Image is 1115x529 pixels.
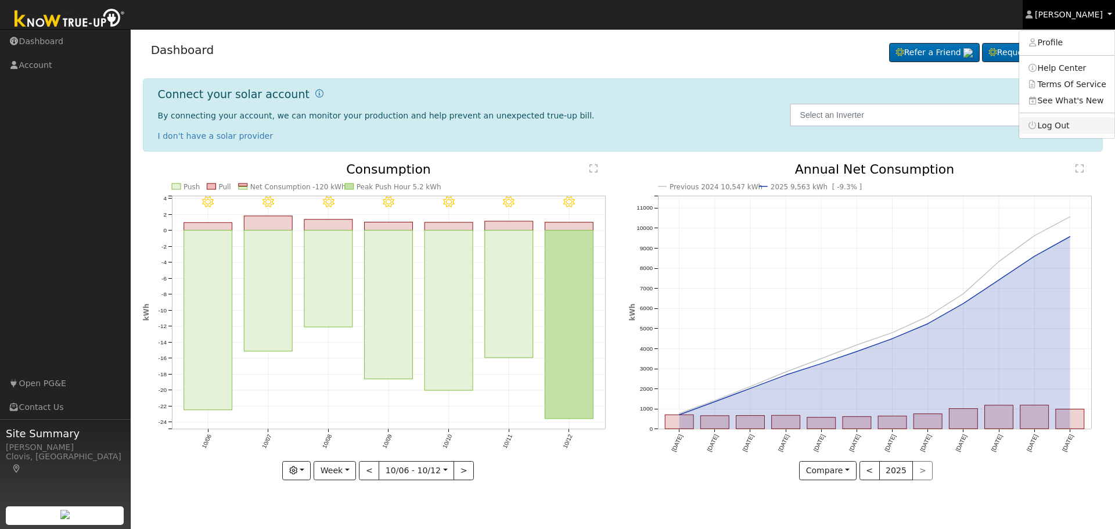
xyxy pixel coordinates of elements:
[955,434,968,453] text: [DATE]
[454,461,474,481] button: >
[158,88,310,101] h1: Connect your solar account
[640,325,653,332] text: 5000
[665,415,693,429] rect: onclick=""
[783,373,788,377] circle: onclick=""
[783,370,788,375] circle: onclick=""
[158,339,167,346] text: -14
[700,416,729,429] rect: onclick=""
[322,196,334,208] i: 10/08 - Clear
[878,416,907,429] rect: onclick=""
[158,111,595,120] span: By connecting your account, we can monitor your production and help prevent an unexpected true-up...
[812,434,826,453] text: [DATE]
[859,461,880,481] button: <
[503,196,515,208] i: 10/11 - Clear
[742,434,755,453] text: [DATE]
[1019,117,1114,134] a: Log Out
[914,414,943,429] rect: onclick=""
[12,464,22,473] a: Map
[244,231,292,351] rect: onclick=""
[304,231,353,328] rect: onclick=""
[200,433,213,449] text: 10/06
[314,461,356,481] button: Week
[961,301,966,306] circle: onclick=""
[636,205,653,211] text: 11000
[949,409,978,429] rect: onclick=""
[890,330,895,335] circle: onclick=""
[1020,405,1049,429] rect: onclick=""
[1019,60,1114,76] a: Help Center
[640,305,653,312] text: 6000
[670,183,762,191] text: Previous 2024 10,547 kWh
[381,433,393,449] text: 10/09
[6,441,124,454] div: [PERSON_NAME]
[158,307,167,314] text: -10
[990,434,1003,453] text: [DATE]
[879,461,913,481] button: 2025
[1026,434,1039,453] text: [DATE]
[364,231,412,379] rect: onclick=""
[1035,10,1103,19] span: [PERSON_NAME]
[163,211,167,218] text: 2
[321,433,333,449] text: 10/08
[379,461,454,481] button: 10/06 - 10/12
[60,510,70,519] img: retrieve
[961,292,966,296] circle: onclick=""
[640,406,653,412] text: 1000
[357,183,441,191] text: Peak Push Hour 5.2 kWh
[884,434,897,453] text: [DATE]
[640,285,653,292] text: 7000
[1061,434,1074,453] text: [DATE]
[997,278,1001,282] circle: onclick=""
[985,405,1013,429] rect: onclick=""
[799,461,857,481] button: Compare
[807,418,836,429] rect: onclick=""
[636,225,653,231] text: 10000
[1068,235,1073,239] circle: onclick=""
[485,231,533,358] rect: onclick=""
[795,162,955,177] text: Annual Net Consumption
[158,419,167,426] text: -24
[843,417,871,429] rect: onclick=""
[649,426,653,433] text: 0
[889,43,980,63] a: Refer a Friend
[677,413,682,418] circle: onclick=""
[640,265,653,272] text: 8000
[6,451,124,475] div: Clovis, [GEOGRAPHIC_DATA]
[1076,164,1084,173] text: 
[184,223,232,231] rect: onclick=""
[777,434,790,453] text: [DATE]
[545,222,593,231] rect: onclick=""
[963,48,973,57] img: retrieve
[562,433,574,449] text: 10/12
[640,346,653,352] text: 4000
[161,260,167,266] text: -4
[1019,92,1114,109] a: See What's New
[261,433,273,449] text: 10/07
[790,103,1094,127] input: Select an Inverter
[589,164,598,173] text: 
[677,412,682,416] circle: onclick=""
[184,231,232,410] rect: onclick=""
[563,196,575,208] i: 10/12 - Clear
[161,275,167,282] text: -6
[819,362,823,366] circle: onclick=""
[640,386,653,392] text: 2000
[158,355,167,362] text: -16
[713,398,717,403] circle: onclick=""
[425,222,473,231] rect: onclick=""
[997,260,1001,264] circle: onclick=""
[1019,35,1114,51] a: Profile
[640,366,653,372] text: 3000
[771,183,862,191] text: 2025 9,563 kWh [ -9.3% ]
[501,433,513,449] text: 10/11
[982,43,1095,63] a: Request a Cleaning
[748,384,753,389] circle: onclick=""
[250,183,346,191] text: Net Consumption -120 kWh
[443,196,455,208] i: 10/10 - Clear
[919,434,933,453] text: [DATE]
[262,196,274,208] i: 10/07 - Clear
[425,231,473,391] rect: onclick=""
[1033,233,1037,238] circle: onclick=""
[346,162,431,177] text: Consumption
[158,387,167,394] text: -20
